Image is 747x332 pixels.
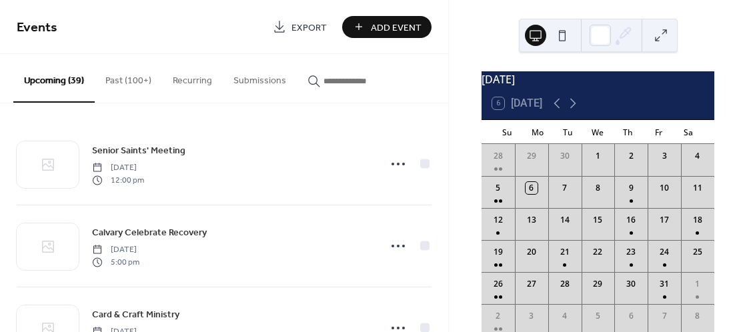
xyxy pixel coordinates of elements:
[492,120,522,144] div: Su
[674,120,704,144] div: Sa
[263,16,337,38] a: Export
[492,246,504,258] div: 19
[92,225,207,240] a: Calvary Celebrate Recovery
[553,120,583,144] div: Tu
[658,150,670,162] div: 3
[92,174,144,186] span: 12:00 pm
[658,246,670,258] div: 24
[592,150,604,162] div: 1
[625,182,637,194] div: 9
[526,150,538,162] div: 29
[658,214,670,226] div: 17
[92,256,139,268] span: 5:00 pm
[592,246,604,258] div: 22
[92,244,139,256] span: [DATE]
[526,182,538,194] div: 6
[492,150,504,162] div: 28
[492,214,504,226] div: 12
[371,21,422,35] span: Add Event
[559,150,571,162] div: 30
[482,71,714,87] div: [DATE]
[162,54,223,101] button: Recurring
[526,310,538,322] div: 3
[559,214,571,226] div: 14
[692,150,704,162] div: 4
[492,278,504,290] div: 26
[559,182,571,194] div: 7
[592,310,604,322] div: 5
[692,214,704,226] div: 18
[522,120,552,144] div: Mo
[625,150,637,162] div: 2
[559,246,571,258] div: 21
[92,143,185,158] a: Senior Saints' Meeting
[13,54,95,103] button: Upcoming (39)
[92,308,179,322] span: Card & Craft Ministry
[92,144,185,158] span: Senior Saints' Meeting
[342,16,432,38] button: Add Event
[92,162,144,174] span: [DATE]
[592,182,604,194] div: 8
[559,310,571,322] div: 4
[583,120,613,144] div: We
[658,310,670,322] div: 7
[625,214,637,226] div: 16
[492,182,504,194] div: 5
[658,278,670,290] div: 31
[92,307,179,322] a: Card & Craft Ministry
[658,182,670,194] div: 10
[291,21,327,35] span: Export
[526,246,538,258] div: 20
[95,54,162,101] button: Past (100+)
[559,278,571,290] div: 28
[692,182,704,194] div: 11
[92,226,207,240] span: Calvary Celebrate Recovery
[526,214,538,226] div: 13
[17,15,57,41] span: Events
[625,246,637,258] div: 23
[625,310,637,322] div: 6
[492,310,504,322] div: 2
[692,278,704,290] div: 1
[692,310,704,322] div: 8
[526,278,538,290] div: 27
[223,54,297,101] button: Submissions
[592,214,604,226] div: 15
[613,120,643,144] div: Th
[592,278,604,290] div: 29
[643,120,673,144] div: Fr
[625,278,637,290] div: 30
[692,246,704,258] div: 25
